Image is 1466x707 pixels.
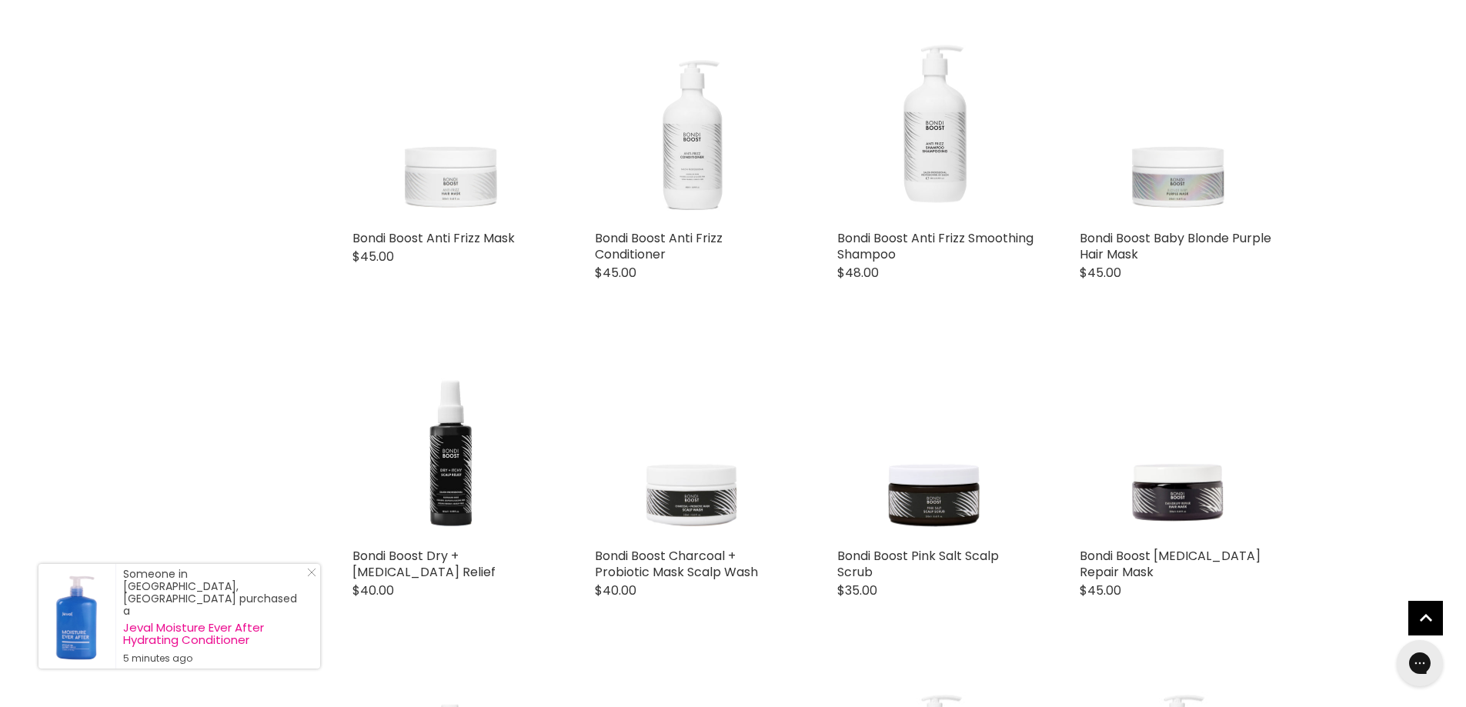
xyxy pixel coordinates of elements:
[38,564,115,669] a: Visit product page
[1080,264,1121,282] span: $45.00
[123,652,305,665] small: 5 minutes ago
[352,248,394,265] span: $45.00
[1080,229,1271,263] a: Bondi Boost Baby Blonde Purple Hair Mask
[352,582,394,599] span: $40.00
[837,264,879,282] span: $48.00
[837,229,1034,263] a: Bondi Boost Anti Frizz Smoothing Shampoo
[301,568,316,583] a: Close Notification
[837,344,1034,540] img: Bondi Boost Pink Salt Scalp Scrub
[352,26,549,222] img: Bondi Boost Anti Frizz Mask
[352,344,549,540] img: Bondi Boost Dry + Itchy Scalp Relief
[1080,582,1121,599] span: $45.00
[595,26,791,222] img: Bondi Boost Anti Frizz Conditioner
[837,547,999,581] a: Bondi Boost Pink Salt Scalp Scrub
[1080,547,1261,581] a: Bondi Boost [MEDICAL_DATA] Repair Mask
[1080,344,1276,540] img: Bondi Boost Dandruff Repair Mask
[595,547,758,581] a: Bondi Boost Charcoal + Probiotic Mask Scalp Wash
[307,568,316,577] svg: Close Icon
[595,264,636,282] span: $45.00
[123,622,305,646] a: Jeval Moisture Ever After Hydrating Conditioner
[595,229,723,263] a: Bondi Boost Anti Frizz Conditioner
[837,26,1034,222] img: Bondi Boost Anti Frizz Smoothing Shampoo
[352,229,515,247] a: Bondi Boost Anti Frizz Mask
[1080,26,1276,222] img: Bondi Boost Baby Blonde Purple Hair Mask
[1389,635,1451,692] iframe: Gorgias live chat messenger
[595,344,791,540] img: Bondi Boost Charcoal + Probiotic Mask Scalp Wash
[837,582,877,599] span: $35.00
[352,547,496,581] a: Bondi Boost Dry + [MEDICAL_DATA] Relief
[123,568,305,665] div: Someone in [GEOGRAPHIC_DATA], [GEOGRAPHIC_DATA] purchased a
[595,582,636,599] span: $40.00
